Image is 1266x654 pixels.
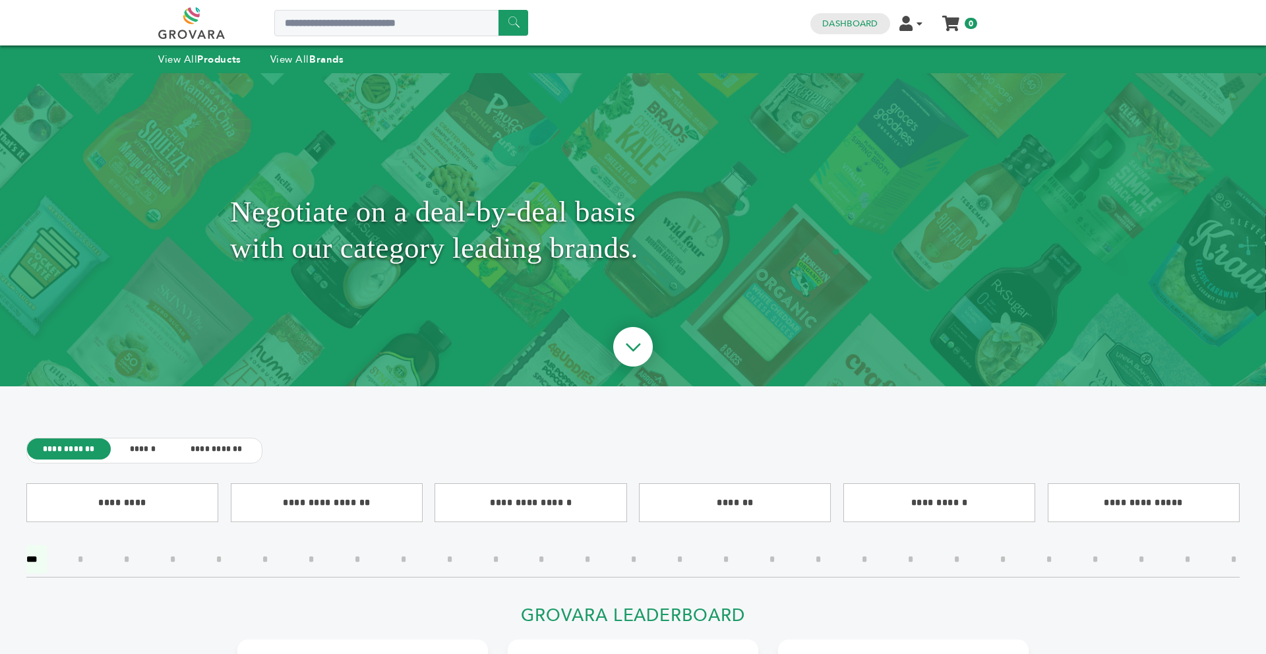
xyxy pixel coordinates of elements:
[965,18,977,29] span: 0
[158,53,241,66] a: View AllProducts
[822,18,878,30] a: Dashboard
[197,53,241,66] strong: Products
[274,10,528,36] input: Search a product or brand...
[598,314,668,384] img: ourBrandsHeroArrow.png
[270,53,344,66] a: View AllBrands
[237,605,1029,634] h2: Grovara Leaderboard
[309,53,344,66] strong: Brands
[230,106,1036,353] h1: Negotiate on a deal-by-deal basis with our category leading brands.
[944,12,959,26] a: My Cart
